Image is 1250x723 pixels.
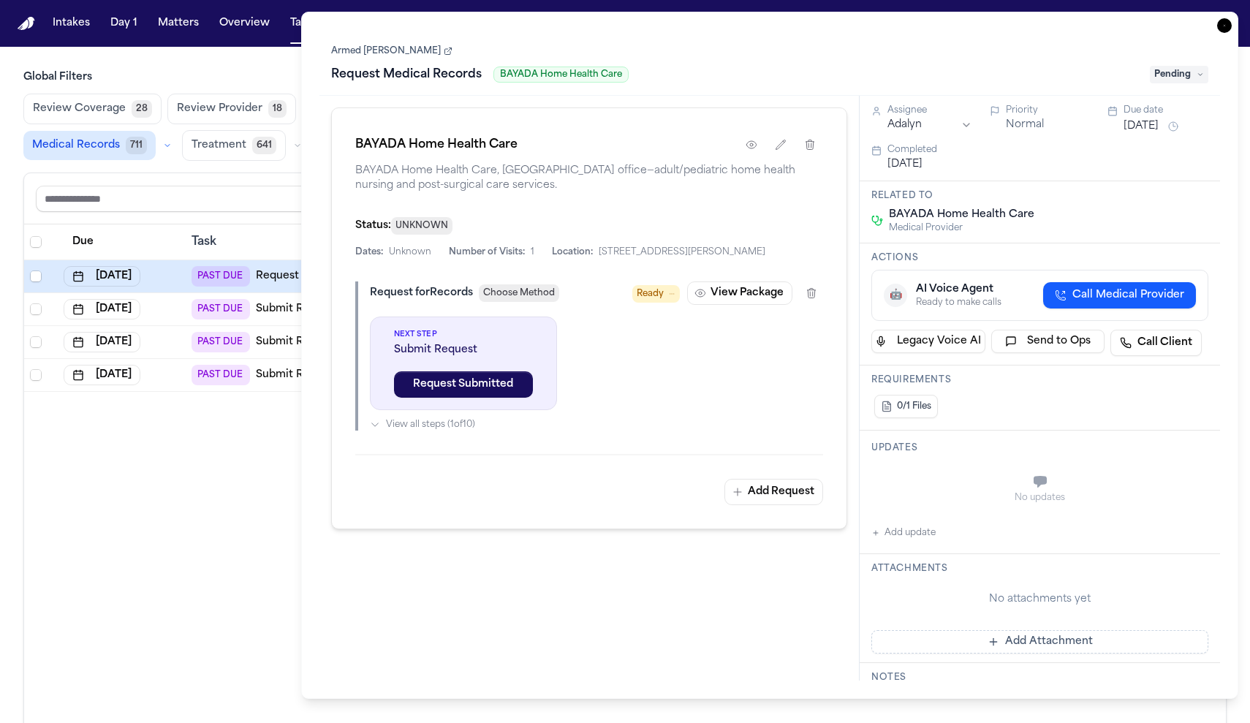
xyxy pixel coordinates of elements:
[871,442,1208,454] h3: Updates
[916,297,1001,308] div: Ready to make calls
[382,10,444,37] button: The Flock
[152,10,205,37] button: Matters
[132,100,152,118] span: 28
[991,330,1105,353] button: Send to Ops
[871,524,936,542] button: Add update
[479,284,559,302] button: Choose Method
[531,246,534,258] span: 1
[1150,66,1208,83] span: Pending
[871,252,1208,264] h3: Actions
[389,246,431,258] span: Unknown
[599,246,765,258] span: [STREET_ADDRESS][PERSON_NAME]
[871,374,1208,386] h3: Requirements
[871,592,1208,607] div: No attachments yet
[449,246,525,258] span: Number of Visits:
[637,287,664,301] span: Ready
[890,288,902,303] span: 🤖
[871,330,985,353] button: Legacy Voice AI
[105,10,143,37] button: Day 1
[355,164,824,193] span: BAYADA Home Health Care, [GEOGRAPHIC_DATA] office—adult/pediatric home health nursing and post-su...
[331,45,452,57] a: Armed [PERSON_NAME]
[887,144,1208,156] div: Completed
[284,10,323,37] button: Tasks
[33,102,126,116] span: Review Coverage
[18,17,35,31] img: Finch Logo
[887,157,923,172] button: [DATE]
[23,131,156,160] button: Medical Records711
[724,479,823,505] button: Add Request
[252,137,276,154] span: 641
[268,100,287,118] span: 18
[355,220,391,231] span: Status:
[394,329,533,340] span: Next Step
[370,419,824,431] button: View all steps (1of10)
[887,105,972,116] div: Assignee
[391,217,452,235] span: UNKNOWN
[370,286,473,300] div: Request for Records
[871,190,1208,202] h3: Related to
[213,10,276,37] button: Overview
[32,138,120,153] span: Medical Records
[47,10,96,37] button: Intakes
[916,282,1001,297] div: AI Voice Agent
[897,401,931,412] span: 0/1 Files
[687,281,792,305] button: View Package
[23,94,162,124] button: Review Coverage28
[325,63,488,86] h1: Request Medical Records
[1124,105,1208,116] div: Due date
[1043,282,1196,308] button: Call Medical Provider
[1006,105,1091,116] div: Priority
[355,136,518,154] h1: BAYADA Home Health Care
[552,246,593,258] span: Location:
[889,208,1034,222] span: BAYADA Home Health Care
[493,67,629,83] span: BAYADA Home Health Care
[871,672,1208,684] h3: Notes
[871,630,1208,654] button: Add Attachment
[192,138,246,153] span: Treatment
[871,492,1208,504] div: No updates
[18,17,35,31] a: Home
[874,395,938,418] button: 0/1 Files
[1164,118,1182,135] button: Snooze task
[332,10,373,37] button: Firms
[889,222,1034,234] span: Medical Provider
[167,94,296,124] button: Review Provider18
[182,130,286,161] button: Treatment641
[64,365,140,385] button: [DATE]
[871,563,1208,575] h3: Attachments
[355,246,383,258] span: Dates:
[394,371,533,398] button: Request Submitted
[386,419,475,431] span: View all steps ( 1 of 10 )
[126,137,147,154] span: 711
[1072,288,1184,303] span: Call Medical Provider
[177,102,262,116] span: Review Provider
[23,70,1227,85] h3: Global Filters
[1124,119,1159,134] button: [DATE]
[394,343,533,357] span: Submit Request
[1110,330,1202,356] a: Call Client
[1006,118,1044,132] button: Normal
